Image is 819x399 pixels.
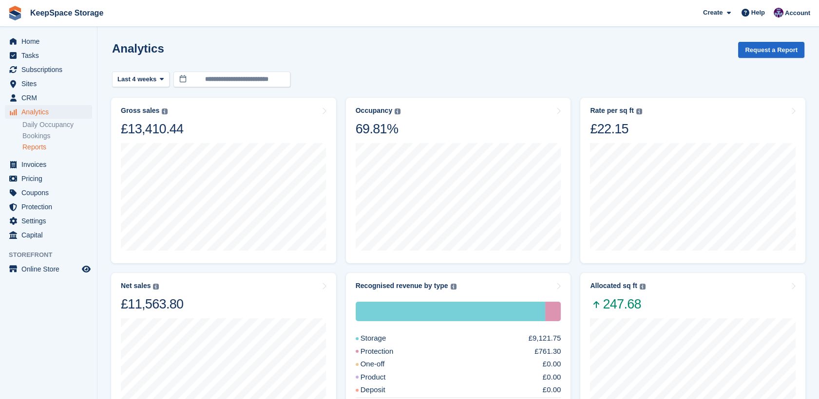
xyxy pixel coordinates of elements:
div: Rate per sq ft [590,107,633,115]
a: menu [5,63,92,76]
span: 247.68 [590,296,645,312]
a: menu [5,172,92,185]
div: £0.00 [543,372,561,383]
div: £13,410.44 [121,121,183,137]
img: stora-icon-8386f47178a22dfd0bd8f6a31ec36ba5ce8667c1dd55bd0f319d3a0aa187defe.svg [8,6,22,20]
span: Create [703,8,723,18]
a: menu [5,105,92,119]
div: Net sales [121,282,151,290]
div: £22.15 [590,121,642,137]
span: Subscriptions [21,63,80,76]
span: Invoices [21,158,80,171]
span: Help [751,8,765,18]
div: Gross sales [121,107,159,115]
a: menu [5,91,92,105]
img: icon-info-grey-7440780725fd019a000dd9b08b2336e03edf1995a4989e88bcd33f0948082b44.svg [451,284,457,290]
div: 69.81% [356,121,400,137]
div: £0.00 [543,384,561,396]
a: menu [5,262,92,276]
img: icon-info-grey-7440780725fd019a000dd9b08b2336e03edf1995a4989e88bcd33f0948082b44.svg [395,109,400,114]
span: Last 4 weeks [117,74,156,84]
div: Storage [356,333,410,344]
span: Sites [21,77,80,91]
span: Analytics [21,105,80,119]
span: Settings [21,214,80,228]
div: Storage [356,302,545,321]
a: menu [5,200,92,214]
img: icon-info-grey-7440780725fd019a000dd9b08b2336e03edf1995a4989e88bcd33f0948082b44.svg [162,109,168,114]
span: Tasks [21,49,80,62]
img: icon-info-grey-7440780725fd019a000dd9b08b2336e03edf1995a4989e88bcd33f0948082b44.svg [636,109,642,114]
span: Capital [21,228,80,242]
span: Coupons [21,186,80,199]
div: Protection [356,346,417,357]
div: £0.00 [543,359,561,370]
span: Pricing [21,172,80,185]
span: Protection [21,200,80,214]
a: menu [5,77,92,91]
div: Protection [545,302,561,321]
div: Allocated sq ft [590,282,637,290]
a: menu [5,214,92,228]
div: Deposit [356,384,409,396]
img: icon-info-grey-7440780725fd019a000dd9b08b2336e03edf1995a4989e88bcd33f0948082b44.svg [640,284,646,290]
span: Home [21,35,80,48]
a: menu [5,228,92,242]
span: Storefront [9,250,97,260]
h2: Analytics [112,42,164,55]
span: Online Store [21,262,80,276]
a: Bookings [22,131,92,141]
a: Reports [22,143,92,152]
img: Charlotte Jobling [774,8,783,18]
div: £11,563.80 [121,296,183,312]
a: menu [5,35,92,48]
div: £9,121.75 [529,333,561,344]
img: icon-info-grey-7440780725fd019a000dd9b08b2336e03edf1995a4989e88bcd33f0948082b44.svg [153,284,159,290]
div: Product [356,372,409,383]
a: Daily Occupancy [22,120,92,129]
a: menu [5,49,92,62]
span: Account [785,8,810,18]
button: Request a Report [738,42,804,58]
div: Occupancy [356,107,392,115]
div: Recognised revenue by type [356,282,448,290]
div: £761.30 [534,346,561,357]
a: menu [5,158,92,171]
button: Last 4 weeks [112,72,170,88]
a: menu [5,186,92,199]
span: CRM [21,91,80,105]
div: One-off [356,359,408,370]
a: KeepSpace Storage [26,5,107,21]
a: Preview store [80,263,92,275]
